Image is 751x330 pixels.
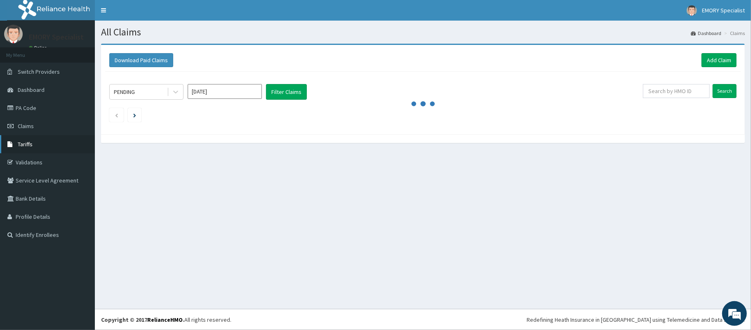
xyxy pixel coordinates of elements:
[147,316,183,323] a: RelianceHMO
[133,111,136,119] a: Next page
[109,53,173,67] button: Download Paid Claims
[4,25,23,43] img: User Image
[18,68,60,75] span: Switch Providers
[4,225,157,254] textarea: Type your message and hit 'Enter'
[691,30,721,37] a: Dashboard
[702,7,745,14] span: EMORY Specialist
[188,84,262,99] input: Select Month and Year
[18,122,34,130] span: Claims
[687,5,697,16] img: User Image
[115,111,118,119] a: Previous page
[101,27,745,37] h1: All Claims
[713,84,737,98] input: Search
[18,140,33,148] span: Tariffs
[266,84,307,100] button: Filter Claims
[411,91,436,116] svg: audio-loading
[643,84,710,98] input: Search by HMO ID
[135,4,155,24] div: Minimize live chat window
[114,88,135,96] div: PENDING
[722,30,745,37] li: Claims
[702,53,737,67] a: Add Claim
[101,316,184,323] strong: Copyright © 2017 .
[29,33,84,41] p: EMORY Specialist
[48,104,114,187] span: We're online!
[15,41,33,62] img: d_794563401_company_1708531726252_794563401
[18,86,45,94] span: Dashboard
[527,316,745,324] div: Redefining Heath Insurance in [GEOGRAPHIC_DATA] using Telemedicine and Data Science!
[29,45,49,51] a: Online
[43,46,139,57] div: Chat with us now
[95,309,751,330] footer: All rights reserved.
